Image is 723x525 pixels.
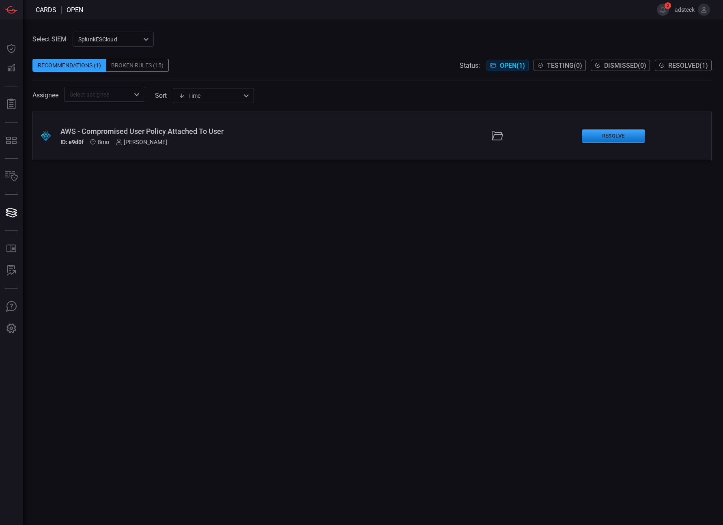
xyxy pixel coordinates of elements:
div: Broken Rules (15) [106,59,169,72]
button: Reports [2,95,21,114]
h5: ID: e9d0f [60,139,84,145]
button: ALERT ANALYSIS [2,261,21,280]
button: MITRE - Detection Posture [2,131,21,150]
label: sort [155,92,167,99]
button: Preferences [2,319,21,338]
div: Recommendations (1) [32,59,106,72]
button: Detections [2,58,21,78]
span: Jan 16, 2025 1:51 AM [98,139,109,145]
p: SplunkESCloud [78,35,141,43]
button: 2 [657,4,669,16]
span: Dismissed ( 0 ) [604,62,646,69]
button: Rule Catalog [2,239,21,258]
button: Inventory [2,167,21,186]
input: Select assignee [67,89,129,99]
button: Dismissed(0) [591,60,650,71]
button: Testing(0) [534,60,586,71]
span: open [67,6,83,14]
span: Testing ( 0 ) [547,62,582,69]
button: Open [131,89,142,100]
button: Dashboard [2,39,21,58]
label: Select SIEM [32,35,67,43]
span: adsteck [672,6,695,13]
button: Ask Us A Question [2,297,21,316]
button: Resolved(1) [655,60,712,71]
span: Cards [36,6,56,14]
button: Cards [2,203,21,222]
div: [PERSON_NAME] [116,139,167,145]
button: Open(1) [486,60,529,71]
span: Resolved ( 1 ) [668,62,708,69]
span: Open ( 1 ) [500,62,525,69]
div: AWS - Compromised User Policy Attached To User [60,127,287,136]
button: Resolve [582,129,645,143]
div: Time [179,92,241,100]
span: Status: [460,62,480,69]
span: Assignee [32,91,58,99]
span: 2 [665,2,671,9]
